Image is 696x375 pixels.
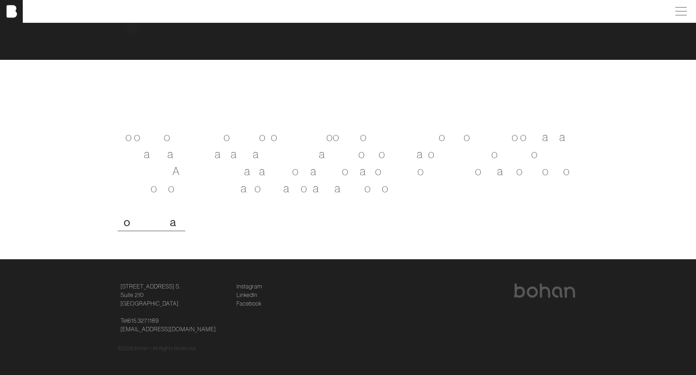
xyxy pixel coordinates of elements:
[340,147,342,161] span: .
[333,130,339,144] span: o
[399,147,405,161] span: e
[559,130,565,144] span: a
[375,164,382,178] span: o
[147,23,149,34] span: r
[200,23,201,34] span: i
[244,164,250,178] span: a
[259,130,266,144] span: o
[408,147,411,161] span: r
[430,164,435,178] span: n
[126,130,132,144] span: o
[141,164,147,178] span: e
[285,147,291,161] span: y
[304,130,309,144] span: u
[271,147,274,161] span: t
[207,147,213,161] span: n
[186,23,189,34] span: e
[411,147,417,161] span: e
[478,130,483,144] span: s
[250,164,253,178] span: t
[152,130,155,144] span: r
[509,147,514,161] span: n
[392,130,393,144] span: i
[162,130,164,144] span: l
[456,147,462,161] span: h
[229,164,231,178] span: ’
[277,130,284,144] span: p
[497,164,503,178] span: a
[130,90,140,116] span: u
[390,147,394,161] span: t
[177,23,180,34] span: a
[294,130,296,144] span: .
[462,147,467,161] span: y
[183,23,186,34] span: d
[421,130,427,144] span: u
[528,147,531,161] span: t
[531,147,538,161] span: o
[134,147,141,161] span: g
[194,164,202,178] span: w
[210,23,213,34] span: e
[236,164,242,178] span: e
[202,164,208,178] span: h
[275,164,281,178] span: e
[266,130,271,144] span: s
[161,164,166,178] span: u
[195,130,198,144] span: r
[192,23,195,34] span: p
[134,130,140,144] span: o
[172,164,180,178] span: A
[394,147,399,161] span: h
[494,164,497,178] span: t
[231,147,237,161] span: a
[319,147,325,161] span: a
[125,147,128,161] span: t
[140,130,146,144] span: v
[255,90,258,116] span: i
[165,23,166,34] span: i
[309,130,315,144] span: s
[385,147,388,161] span: f
[495,130,500,144] span: s
[262,147,263,161] span: ’
[156,214,164,231] span: T
[259,164,265,178] span: a
[198,23,200,34] span: r
[292,164,299,178] span: o
[346,147,350,161] span: t
[146,130,152,144] span: e
[367,130,373,144] span: p
[237,147,242,161] span: y
[153,147,159,161] span: e
[325,147,328,161] span: t
[164,23,165,34] span: t
[310,164,317,178] span: a
[160,23,164,34] span: c
[221,90,227,116] span: r
[334,147,340,161] span: d
[172,23,175,34] span: b
[213,130,219,144] span: n
[206,90,211,116] span: t
[204,23,207,34] span: n
[168,147,174,161] span: a
[174,147,180,161] span: g
[161,90,166,116] span: t
[513,283,576,298] img: bohan logo
[464,130,470,144] span: o
[281,164,287,178] span: d
[336,164,339,178] span: f
[383,130,392,144] span: w
[344,147,346,161] span: I
[176,214,185,231] span: m
[170,130,179,144] span: w
[348,130,354,144] span: p
[455,130,464,144] span: m
[237,299,262,308] a: Facebook
[158,23,161,34] span: e
[565,130,571,144] span: n
[169,164,170,178] span: .
[263,147,269,161] span: s
[382,164,387,178] span: s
